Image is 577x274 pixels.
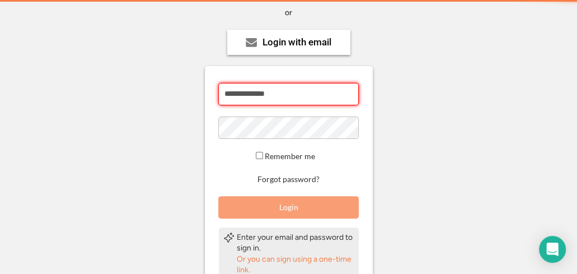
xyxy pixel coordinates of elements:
[262,38,331,47] div: Login with email
[539,236,566,263] div: Open Intercom Messenger
[218,196,359,219] button: Login
[256,174,321,185] button: Forgot password?
[265,151,315,161] label: Remember me
[237,232,354,254] div: Enter your email and password to sign in.
[285,7,292,18] div: or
